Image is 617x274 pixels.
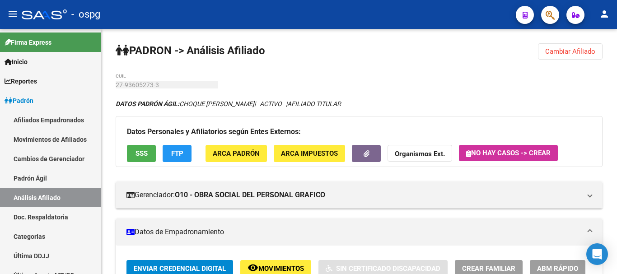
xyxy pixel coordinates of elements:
[466,149,551,157] span: No hay casos -> Crear
[545,47,595,56] span: Cambiar Afiliado
[116,100,179,107] strong: DATOS PADRÓN ÁGIL:
[116,218,603,246] mat-expansion-panel-header: Datos de Empadronamiento
[258,265,304,273] span: Movimientos
[134,265,226,273] span: Enviar Credencial Digital
[287,100,341,107] span: AFILIADO TITULAR
[274,145,345,162] button: ARCA Impuestos
[5,37,51,47] span: Firma Express
[171,150,183,158] span: FTP
[336,265,440,273] span: Sin Certificado Discapacidad
[116,100,254,107] span: CHOQUE [PERSON_NAME]
[206,145,267,162] button: ARCA Padrón
[71,5,100,24] span: - ospg
[127,145,156,162] button: SSS
[116,181,603,209] mat-expansion-panel-header: Gerenciador:O10 - OBRA SOCIAL DEL PERSONAL GRAFICO
[127,125,591,138] h3: Datos Personales y Afiliatorios según Entes Externos:
[248,262,258,273] mat-icon: remove_red_eye
[5,96,33,106] span: Padrón
[5,76,37,86] span: Reportes
[586,243,608,265] div: Open Intercom Messenger
[599,9,610,19] mat-icon: person
[538,43,603,60] button: Cambiar Afiliado
[126,190,581,200] mat-panel-title: Gerenciador:
[136,150,148,158] span: SSS
[388,145,452,162] button: Organismos Ext.
[462,265,515,273] span: Crear Familiar
[5,57,28,67] span: Inicio
[537,265,578,273] span: ABM Rápido
[459,145,558,161] button: No hay casos -> Crear
[126,227,581,237] mat-panel-title: Datos de Empadronamiento
[281,150,338,158] span: ARCA Impuestos
[213,150,260,158] span: ARCA Padrón
[163,145,192,162] button: FTP
[116,100,341,107] i: | ACTIVO |
[7,9,18,19] mat-icon: menu
[116,44,265,57] strong: PADRON -> Análisis Afiliado
[395,150,445,158] strong: Organismos Ext.
[175,190,325,200] strong: O10 - OBRA SOCIAL DEL PERSONAL GRAFICO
